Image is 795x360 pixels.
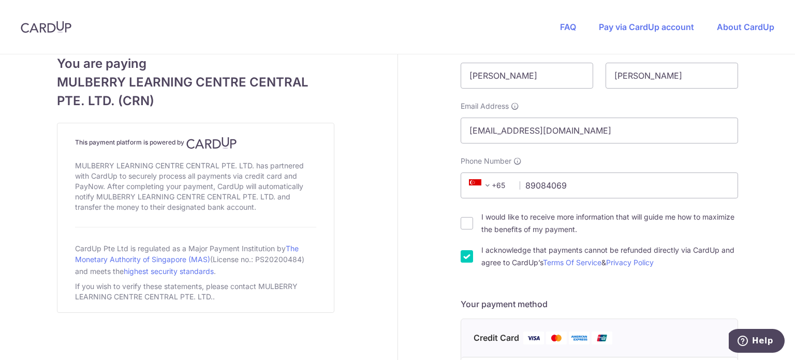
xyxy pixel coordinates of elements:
[474,332,519,344] span: Credit Card
[569,332,590,344] img: American Express
[717,22,774,32] a: About CardUp
[560,22,576,32] a: FAQ
[75,279,316,304] div: If you wish to verify these statements, please contact MULBERRY LEARNING CENTRE CENTRAL PTE. LTD..
[57,54,334,73] span: You are paying
[186,137,237,149] img: CardUp
[75,240,316,279] div: CardUp Pte Ltd is regulated as a Major Payment Institution by (License no.: PS20200484) and meets...
[606,63,738,89] input: Last name
[461,118,738,143] input: Email address
[729,329,785,355] iframe: Opens a widget where you can find more information
[461,63,593,89] input: First name
[599,22,694,32] a: Pay via CardUp account
[469,179,494,192] span: +65
[21,21,71,33] img: CardUp
[606,258,654,267] a: Privacy Policy
[124,267,214,276] a: highest security standards
[481,211,738,236] label: I would like to receive more information that will guide me how to maximize the benefits of my pa...
[461,101,509,111] span: Email Address
[461,298,738,310] h5: Your payment method
[461,156,511,166] span: Phone Number
[75,137,316,149] h4: This payment platform is powered by
[75,159,316,214] div: MULBERRY LEARNING CENTRE CENTRAL PTE. LTD. has partnered with CardUp to securely process all paym...
[466,179,512,192] span: +65
[592,332,612,344] img: Union Pay
[543,258,601,267] a: Terms Of Service
[57,73,334,110] span: MULBERRY LEARNING CENTRE CENTRAL PTE. LTD. (CRN)
[523,332,544,344] img: Visa
[546,332,567,344] img: Mastercard
[481,244,738,269] label: I acknowledge that payments cannot be refunded directly via CardUp and agree to CardUp’s &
